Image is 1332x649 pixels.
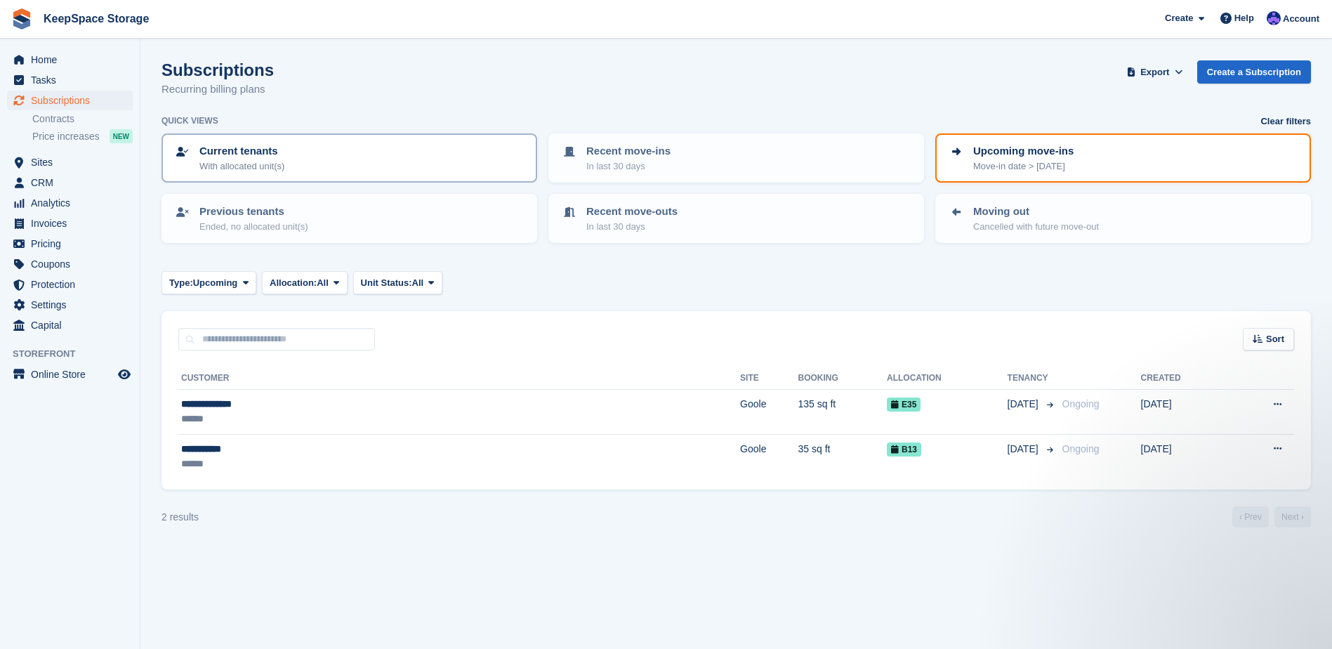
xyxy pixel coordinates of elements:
[116,366,133,383] a: Preview store
[1197,60,1311,84] a: Create a Subscription
[32,112,133,126] a: Contracts
[31,152,115,172] span: Sites
[193,276,238,290] span: Upcoming
[163,135,536,181] a: Current tenants With allocated unit(s)
[1260,114,1311,129] a: Clear filters
[199,220,308,234] p: Ended, no allocated unit(s)
[798,367,888,390] th: Booking
[31,295,115,315] span: Settings
[161,271,256,294] button: Type: Upcoming
[361,276,412,290] span: Unit Status:
[550,195,923,242] a: Recent move-outs In last 30 days
[1062,443,1100,454] span: Ongoing
[1008,367,1057,390] th: Tenancy
[38,7,154,30] a: KeepSpace Storage
[586,220,678,234] p: In last 30 days
[887,398,921,412] span: E35
[161,81,274,98] p: Recurring billing plans
[1124,60,1186,84] button: Export
[973,204,1099,220] p: Moving out
[163,195,536,242] a: Previous tenants Ended, no allocated unit(s)
[161,60,274,79] h1: Subscriptions
[31,234,115,254] span: Pricing
[7,152,133,172] a: menu
[7,254,133,274] a: menu
[7,365,133,384] a: menu
[169,276,193,290] span: Type:
[7,295,133,315] a: menu
[31,173,115,192] span: CRM
[586,143,671,159] p: Recent move-ins
[7,214,133,233] a: menu
[1141,390,1229,435] td: [DATE]
[31,275,115,294] span: Protection
[887,367,1008,390] th: Allocation
[7,275,133,294] a: menu
[7,234,133,254] a: menu
[973,220,1099,234] p: Cancelled with future move-out
[31,50,115,70] span: Home
[973,143,1074,159] p: Upcoming move-ins
[1267,11,1281,25] img: Chloe Clark
[7,173,133,192] a: menu
[31,254,115,274] span: Coupons
[798,434,888,478] td: 35 sq ft
[353,271,442,294] button: Unit Status: All
[7,91,133,110] a: menu
[270,276,317,290] span: Allocation:
[13,347,140,361] span: Storefront
[1141,367,1229,390] th: Created
[1008,397,1041,412] span: [DATE]
[973,159,1074,173] p: Move-in date > [DATE]
[7,50,133,70] a: menu
[178,367,740,390] th: Customer
[31,214,115,233] span: Invoices
[31,193,115,213] span: Analytics
[110,129,133,143] div: NEW
[199,159,284,173] p: With allocated unit(s)
[7,70,133,90] a: menu
[7,315,133,335] a: menu
[740,390,798,435] td: Goole
[1140,65,1169,79] span: Export
[1283,12,1319,26] span: Account
[1165,11,1193,25] span: Create
[740,434,798,478] td: Goole
[740,367,798,390] th: Site
[887,442,921,457] span: B13
[32,129,133,144] a: Price increases NEW
[1229,506,1314,527] nav: Page
[1266,332,1284,346] span: Sort
[1234,11,1254,25] span: Help
[550,135,923,181] a: Recent move-ins In last 30 days
[586,204,678,220] p: Recent move-outs
[586,159,671,173] p: In last 30 days
[262,271,348,294] button: Allocation: All
[31,70,115,90] span: Tasks
[32,130,100,143] span: Price increases
[7,193,133,213] a: menu
[798,390,888,435] td: 135 sq ft
[11,8,32,29] img: stora-icon-8386f47178a22dfd0bd8f6a31ec36ba5ce8667c1dd55bd0f319d3a0aa187defe.svg
[1232,506,1269,527] a: Previous
[31,91,115,110] span: Subscriptions
[161,114,218,127] h6: Quick views
[31,365,115,384] span: Online Store
[161,510,199,525] div: 2 results
[1274,506,1311,527] a: Next
[937,135,1310,181] a: Upcoming move-ins Move-in date > [DATE]
[1062,398,1100,409] span: Ongoing
[412,276,424,290] span: All
[937,195,1310,242] a: Moving out Cancelled with future move-out
[1008,442,1041,457] span: [DATE]
[1141,434,1229,478] td: [DATE]
[31,315,115,335] span: Capital
[317,276,329,290] span: All
[199,204,308,220] p: Previous tenants
[199,143,284,159] p: Current tenants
